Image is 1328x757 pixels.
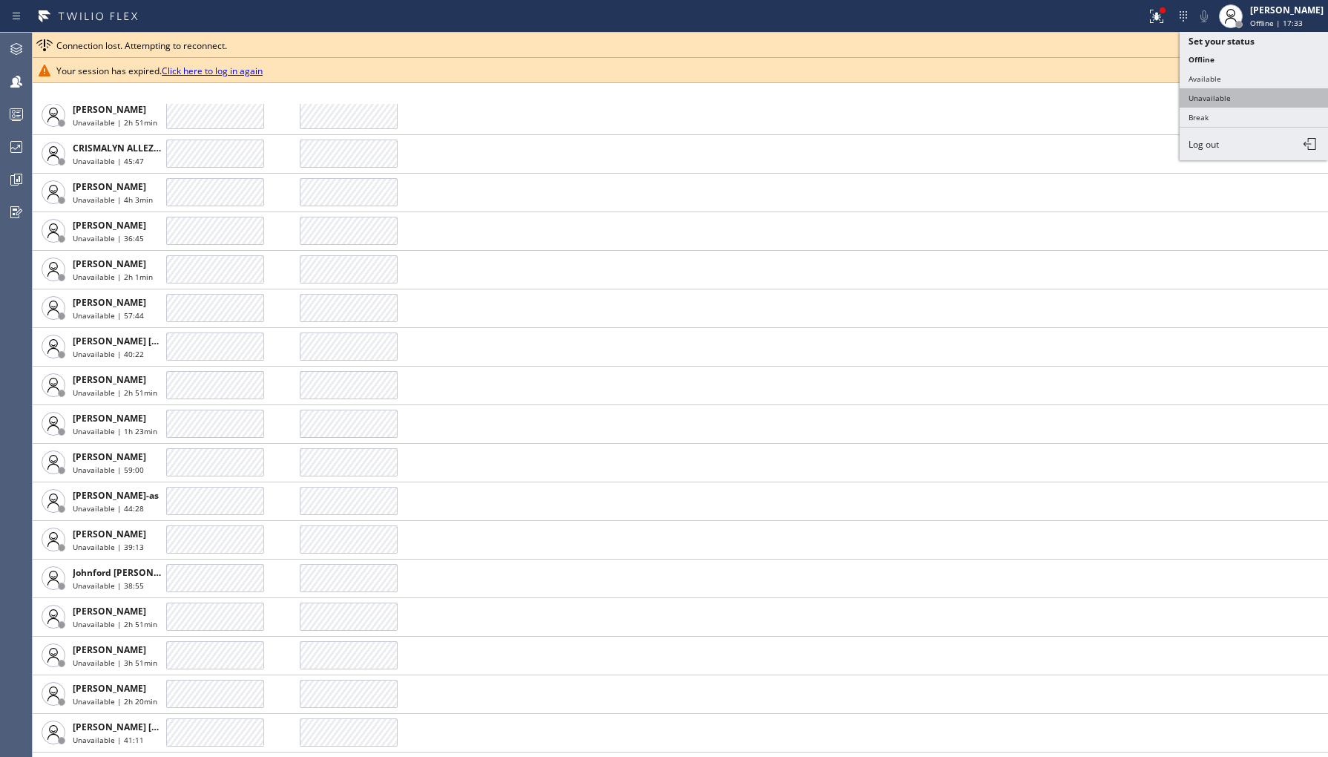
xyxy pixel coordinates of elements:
[73,310,144,321] span: Unavailable | 57:44
[73,566,187,579] span: Johnford [PERSON_NAME]
[73,387,157,398] span: Unavailable | 2h 51min
[73,412,146,425] span: [PERSON_NAME]
[73,272,153,282] span: Unavailable | 2h 1min
[1250,18,1303,28] span: Offline | 17:33
[73,103,146,116] span: [PERSON_NAME]
[73,643,146,656] span: [PERSON_NAME]
[73,580,144,591] span: Unavailable | 38:55
[73,426,157,436] span: Unavailable | 1h 23min
[73,258,146,270] span: [PERSON_NAME]
[56,65,263,77] span: Your session has expired.
[73,142,165,154] span: CRISMALYN ALLEZER
[1194,6,1214,27] button: Mute
[73,682,146,695] span: [PERSON_NAME]
[73,528,146,540] span: [PERSON_NAME]
[73,335,222,347] span: [PERSON_NAME] [PERSON_NAME]
[73,233,144,243] span: Unavailable | 36:45
[73,721,222,733] span: [PERSON_NAME] [PERSON_NAME]
[73,465,144,475] span: Unavailable | 59:00
[73,373,146,386] span: [PERSON_NAME]
[73,605,146,617] span: [PERSON_NAME]
[73,696,157,707] span: Unavailable | 2h 20min
[73,542,144,552] span: Unavailable | 39:13
[73,117,157,128] span: Unavailable | 2h 51min
[73,194,153,205] span: Unavailable | 4h 3min
[73,658,157,668] span: Unavailable | 3h 51min
[73,619,157,629] span: Unavailable | 2h 51min
[73,450,146,463] span: [PERSON_NAME]
[73,219,146,232] span: [PERSON_NAME]
[73,180,146,193] span: [PERSON_NAME]
[73,735,144,745] span: Unavailable | 41:11
[162,65,263,77] a: Click here to log in again
[56,39,227,52] span: Connection lost. Attempting to reconnect.
[73,489,159,502] span: [PERSON_NAME]-as
[73,156,144,166] span: Unavailable | 45:47
[73,296,146,309] span: [PERSON_NAME]
[73,503,144,514] span: Unavailable | 44:28
[1250,4,1324,16] div: [PERSON_NAME]
[73,349,144,359] span: Unavailable | 40:22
